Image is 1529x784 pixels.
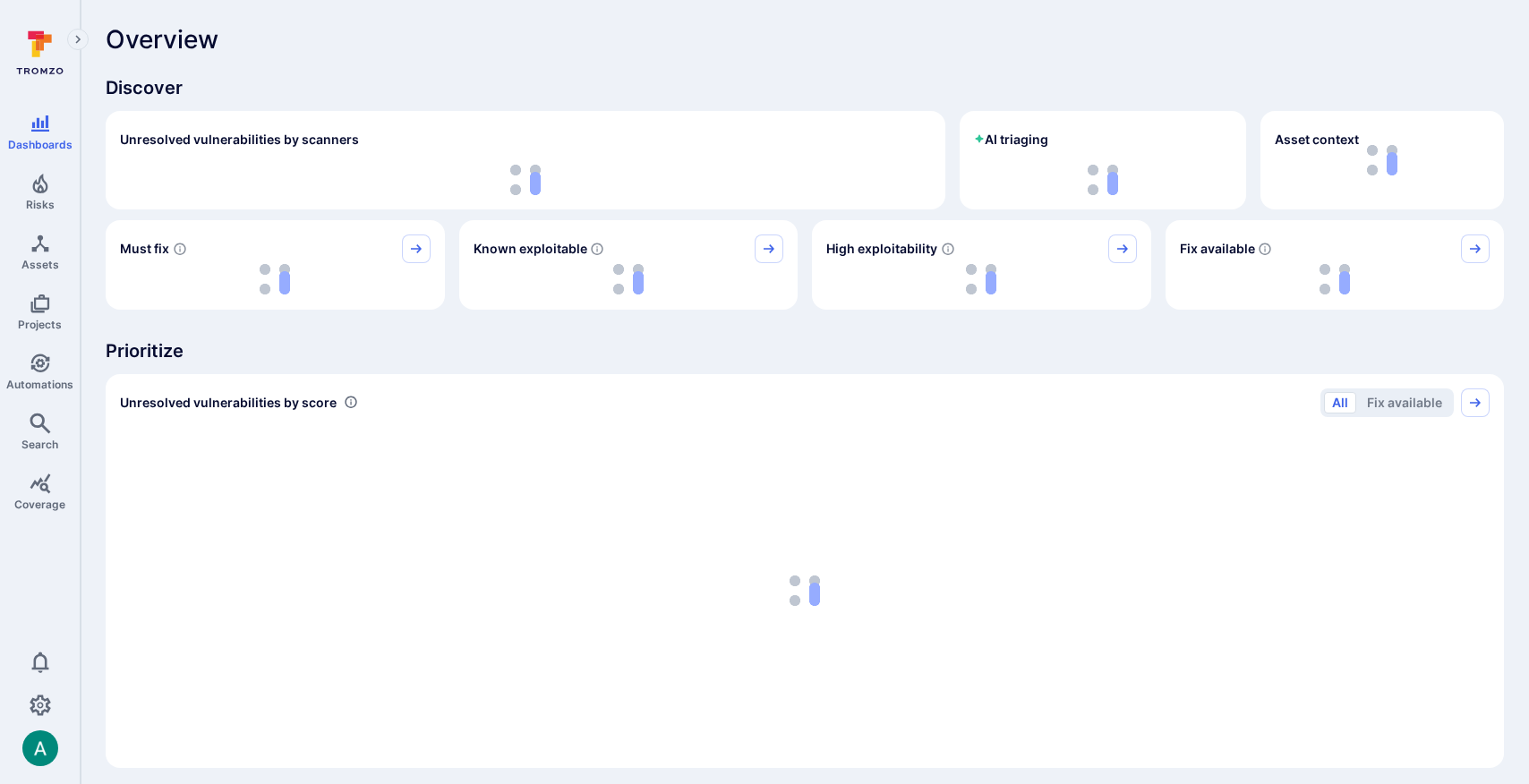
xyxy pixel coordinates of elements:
[826,240,937,258] span: High exploitability
[974,131,1048,149] h2: AI triaging
[474,240,587,258] span: Known exploitable
[22,730,58,766] div: Arjan Dehar
[1088,165,1118,195] img: Loading...
[14,498,65,511] span: Coverage
[106,75,1504,100] span: Discover
[790,575,820,606] img: Loading...
[26,198,55,211] span: Risks
[106,220,445,310] div: Must fix
[120,240,169,258] span: Must fix
[21,438,58,451] span: Search
[8,138,73,151] span: Dashboards
[1258,242,1272,256] svg: Vulnerabilities with fix available
[966,264,996,294] img: Loading...
[67,29,89,50] button: Expand navigation menu
[1180,263,1491,295] div: loading spinner
[613,264,644,294] img: Loading...
[1166,220,1505,310] div: Fix available
[22,730,58,766] img: ACg8ocLSa5mPYBaXNx3eFu_EmspyJX0laNWN7cXOFirfQ7srZveEpg=s96-c
[1359,392,1450,413] button: Fix available
[120,263,431,295] div: loading spinner
[106,338,1504,363] span: Prioritize
[21,258,59,271] span: Assets
[120,131,359,149] h2: Unresolved vulnerabilities by scanners
[590,242,604,256] svg: Confirmed exploitable by KEV
[941,242,955,256] svg: EPSS score ≥ 0.7
[173,242,187,256] svg: Risk score >=40 , missed SLA
[474,263,784,295] div: loading spinner
[974,165,1232,195] div: loading spinner
[18,318,62,331] span: Projects
[120,165,931,195] div: loading spinner
[72,32,84,47] i: Expand navigation menu
[1275,131,1359,149] span: Asset context
[1320,264,1350,294] img: Loading...
[510,165,541,195] img: Loading...
[120,428,1490,754] div: loading spinner
[260,264,290,294] img: Loading...
[459,220,799,310] div: Known exploitable
[6,378,73,391] span: Automations
[826,263,1137,295] div: loading spinner
[120,394,337,412] span: Unresolved vulnerabilities by score
[344,393,358,412] div: Number of vulnerabilities in status 'Open' 'Triaged' and 'In process' grouped by score
[106,25,218,54] span: Overview
[812,220,1151,310] div: High exploitability
[1180,240,1255,258] span: Fix available
[1324,392,1356,413] button: All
